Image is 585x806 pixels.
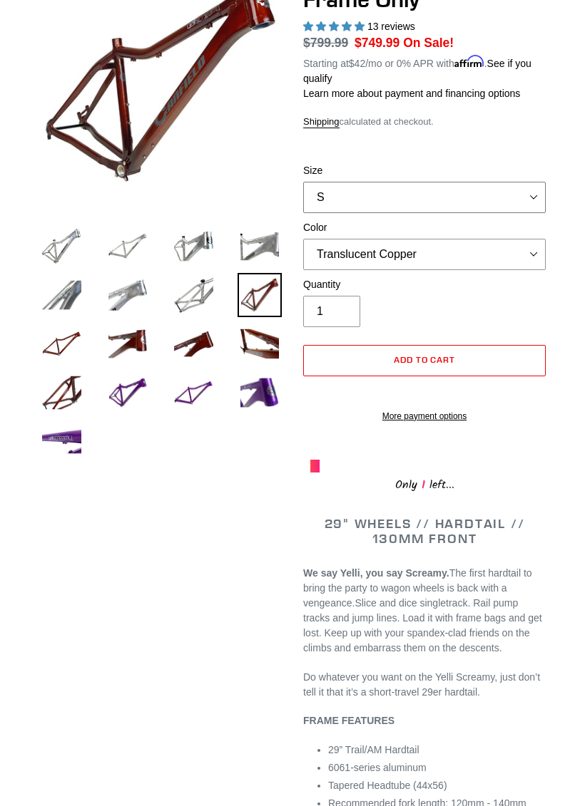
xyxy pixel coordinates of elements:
div: Only left... [310,472,539,495]
img: Load image into Gallery viewer, YELLI SCREAMY - Frame Only [238,371,283,415]
span: Add to cart [394,354,456,365]
span: $42 [349,58,365,69]
p: Slice and dice singletrack. Rail pump tracks and jump lines. Load it with frame bags and get lost... [303,566,546,656]
img: Load image into Gallery viewer, YELLI SCREAMY - Frame Only [238,273,283,318]
b: We say Yelli, you say Screamy. [303,567,449,579]
a: See if you qualify - Learn more about Affirm Financing (opens in modal) [303,58,531,84]
a: More payment options [303,410,546,423]
img: Load image into Gallery viewer, YELLI SCREAMY - Frame Only [171,224,216,269]
label: Size [303,163,546,178]
img: Load image into Gallery viewer, YELLI SCREAMY - Frame Only [171,321,216,366]
span: 29" WHEELS // HARDTAIL // 130MM FRONT [325,515,525,547]
span: 29” Trail/AM Hardtail [328,744,419,755]
span: The first hardtail to bring the party to wagon wheels is back with a vengeance. [303,567,532,609]
span: 5.00 stars [303,21,367,32]
img: Load image into Gallery viewer, YELLI SCREAMY - Frame Only [39,321,84,366]
span: 13 reviews [367,21,415,32]
img: Load image into Gallery viewer, YELLI SCREAMY - Frame Only [171,273,216,318]
span: $749.99 [355,36,400,50]
img: Load image into Gallery viewer, YELLI SCREAMY - Frame Only [238,224,283,269]
button: Add to cart [303,345,546,376]
img: Load image into Gallery viewer, YELLI SCREAMY - Frame Only [238,321,283,366]
span: Do whatever you want on the Yelli Screamy, just don’t tell it that it’s a short-travel 29er hardt... [303,671,540,698]
span: Tapered Headtube (44x56) [328,780,447,791]
span: 6061-series aluminum [328,762,427,773]
label: Color [303,220,546,235]
img: Load image into Gallery viewer, YELLI SCREAMY - Frame Only [106,371,151,415]
span: 1 [417,476,429,494]
a: Shipping [303,116,340,128]
img: Load image into Gallery viewer, YELLI SCREAMY - Frame Only [106,321,151,366]
img: Load image into Gallery viewer, YELLI SCREAMY - Frame Only [39,224,84,269]
img: Load image into Gallery viewer, YELLI SCREAMY - Frame Only [106,224,151,269]
img: Load image into Gallery viewer, YELLI SCREAMY - Frame Only [39,371,84,415]
div: calculated at checkout. [303,115,546,129]
img: Load image into Gallery viewer, YELLI SCREAMY - Frame Only [39,273,84,318]
a: Learn more about payment and financing options [303,88,520,99]
img: Load image into Gallery viewer, YELLI SCREAMY - Frame Only [39,419,84,464]
span: On Sale! [403,33,454,52]
span: Affirm [454,56,484,68]
img: Load image into Gallery viewer, YELLI SCREAMY - Frame Only [171,371,216,415]
p: Starting at /mo or 0% APR with . [303,53,546,86]
s: $799.99 [303,36,348,50]
b: FRAME FEATURES [303,715,395,726]
label: Quantity [303,277,546,292]
img: Load image into Gallery viewer, YELLI SCREAMY - Frame Only [106,273,151,318]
